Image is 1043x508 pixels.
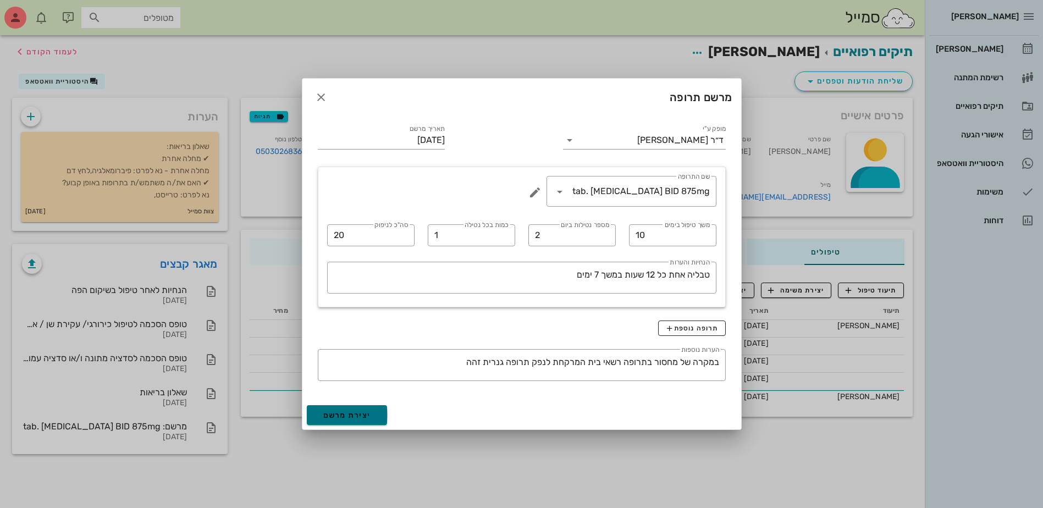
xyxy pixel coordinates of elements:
label: מופק ע"י [703,125,726,133]
label: תאריך מרשם [409,125,445,133]
label: סה"כ לניפוק [374,221,408,229]
label: משך טיפול בימים [664,221,710,229]
label: כמות בכל נטילה [464,221,508,229]
label: הנחיות והערות [670,258,710,267]
div: מופק ע"יד״ר [PERSON_NAME] [563,131,725,149]
span: יצירת מרשם [323,411,371,420]
label: הערות נוספות [681,346,719,354]
div: מרשם תרופה [302,79,741,116]
label: מספר נטילות ביום [561,221,609,229]
span: תרופה נוספת [665,324,718,333]
label: שם התרופה [677,173,710,181]
button: תרופה נוספת [658,321,726,336]
div: ד״ר [PERSON_NAME] [637,135,724,145]
button: שם התרופה appended action [528,186,542,199]
button: יצירת מרשם [307,405,388,425]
